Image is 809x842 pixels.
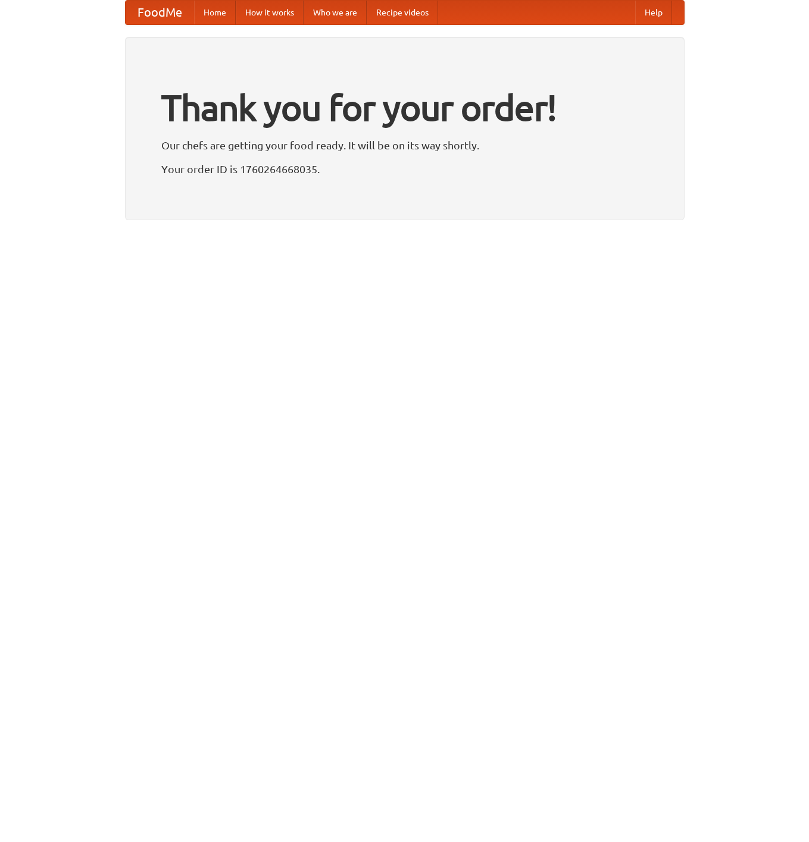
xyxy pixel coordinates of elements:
a: Recipe videos [367,1,438,24]
p: Our chefs are getting your food ready. It will be on its way shortly. [161,136,648,154]
a: Who we are [304,1,367,24]
a: How it works [236,1,304,24]
a: Home [194,1,236,24]
h1: Thank you for your order! [161,79,648,136]
p: Your order ID is 1760264668035. [161,160,648,178]
a: FoodMe [126,1,194,24]
a: Help [635,1,672,24]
